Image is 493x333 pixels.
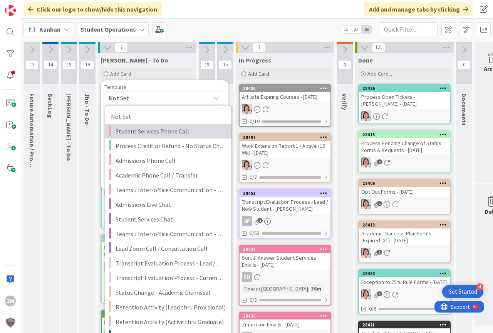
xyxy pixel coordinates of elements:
[102,235,193,242] div: 28424
[361,199,371,209] img: EW
[28,93,36,198] span: Future Automation / Process Building
[240,85,330,102] div: 28430Affiliate Expiring Courses - [DATE]
[219,60,232,69] span: 15
[242,216,252,226] div: AP
[111,112,222,122] span: Not Set
[377,159,382,164] span: 1
[105,84,126,90] span: Template
[105,300,231,314] a: Retention Activity (Lead thru Provisional)
[359,157,450,167] div: EW
[359,199,450,209] div: EW
[362,271,450,276] div: 28432
[362,322,450,328] div: 28421
[341,93,349,110] span: Verify
[250,296,257,304] span: 0/3
[359,85,450,109] div: 28426Process Open Tickets - [PERSON_NAME] - [DATE]
[248,70,273,77] span: Add Card...
[380,22,438,36] input: Quick Filter...
[102,235,193,259] div: 28424Review Genius for Student-Initiated Uploads - [DATE]
[250,117,260,125] span: 0/10
[47,93,54,118] span: BackLog
[358,221,451,263] a: 28413Academic Success Plan Forms (Expired_X1) - [DATE]EW
[104,186,114,196] div: ZM
[62,60,75,69] span: 19
[110,70,135,77] span: Add Card...
[240,190,330,214] div: 28452Transcript Evaluation Process - Lead / New Student - [PERSON_NAME]
[359,248,450,258] div: EW
[105,212,231,227] a: Student Services Chat
[369,305,376,313] span: 0/6
[351,25,361,33] span: 2x
[25,60,39,69] span: 13
[240,313,330,319] div: 28436
[362,132,450,137] div: 28415
[359,180,450,187] div: 28406
[105,183,231,197] a: Teams / Inter-office Communication - Call
[39,25,60,34] span: Kanban
[105,241,231,256] a: Lead Zoom Call / Consultation Call
[116,156,226,166] span: Admissions Phone Call
[105,124,231,139] a: Student Services Phone Call
[358,84,451,124] a: 28426Process Open Tickets - [PERSON_NAME] - [DATE]EW
[242,272,252,282] div: ZM
[359,221,450,245] div: 28413Academic Success Plan Forms (Expired_X1) - [DATE]
[362,86,450,91] div: 28426
[242,160,252,170] img: EW
[442,285,483,298] div: Open Get Started checklist, remaining modules: 4
[364,2,473,16] div: Add and manage tabs by clicking
[361,289,371,299] img: EW
[359,221,450,228] div: 28413
[115,43,128,52] span: 7
[116,185,226,195] span: Teams / Inter-office Communication - Call
[377,201,382,206] span: 1
[243,135,330,140] div: 28407
[359,187,450,197] div: Opt Out Forms - [DATE]
[105,197,231,212] a: Admissions Live Chat
[243,191,330,196] div: 28452
[358,56,373,64] span: Done
[240,246,330,270] div: 28437Sort & Answer Student Services Emails - [DATE]
[358,130,451,173] a: 28415Process Pending Change of Status Forms & Requests - [DATE]EW
[240,104,330,114] div: EW
[240,85,330,92] div: 28430
[116,302,226,312] span: Retention Activity (Lead thru Provisional)
[240,319,330,330] div: Zmorrison Emails - [DATE]
[116,141,226,151] span: Process Credit or Refund - No Status Change
[80,25,136,33] b: Student Operations
[240,134,330,158] div: 28407Work Extension Report 1 - Active (16 Wk) - [DATE]
[81,60,94,69] span: 19
[359,321,450,328] div: 28421
[253,43,266,52] span: 7
[359,85,450,92] div: 28426
[116,317,226,327] span: Retention Activity (Active thru Graduate)
[109,93,205,103] span: Not Set
[105,168,231,183] a: Academic Phone Call / Transfer
[372,43,385,52] span: 121
[359,111,450,121] div: EW
[105,153,231,168] a: Admissions Phone Call
[239,245,331,306] a: 28437Sort & Answer Student Services Emails - [DATE]ZMTime in [GEOGRAPHIC_DATA]:36m0/3
[116,287,226,298] span: Status Change - Academic Dismissal
[102,242,193,259] div: Review Genius for Student-Initiated Uploads - [DATE]
[338,60,351,69] span: 0
[104,199,168,216] div: Time in [GEOGRAPHIC_DATA]
[239,84,331,127] a: 28430Affiliate Expiring Courses - [DATE]EW0/10
[104,262,114,272] div: ZM
[200,60,213,69] span: 19
[240,272,330,282] div: ZM
[243,247,330,252] div: 28437
[240,160,330,170] div: EW
[240,134,330,141] div: 28407
[102,311,193,318] div: 28422
[250,229,260,237] span: 0/53
[105,270,231,285] a: Transcript Evaluation Process - Current Student
[358,269,451,314] a: 28432Exception to 75% Rule Forms - [DATE]EW0/6
[105,139,231,153] a: Process Credit or Refund - No Status Change
[239,133,331,183] a: 28407Work Extension Report 1 - Active (16 Wk) - [DATE]EW0/7
[359,138,450,155] div: Process Pending Change of Status Forms & Requests - [DATE]
[65,93,73,161] span: Emilie - To Do
[460,93,468,126] span: Documents
[242,104,252,114] img: EW
[308,284,309,293] span: :
[116,199,226,210] span: Admissions Live Chat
